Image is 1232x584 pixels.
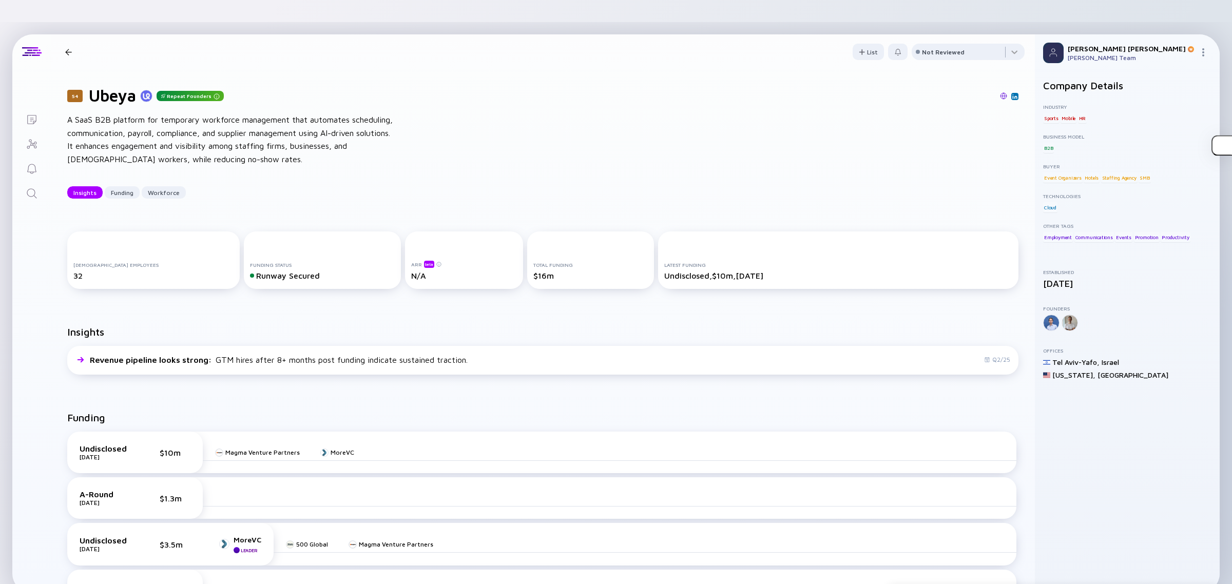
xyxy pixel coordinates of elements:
div: MoreVC [331,449,354,456]
div: Q2/25 [984,356,1010,363]
div: Undisclosed [80,444,131,453]
img: United States Flag [1043,372,1050,379]
div: [DEMOGRAPHIC_DATA] Employees [73,262,234,268]
div: Hotels [1084,172,1100,183]
div: SMB [1139,172,1150,183]
div: Israel [1102,358,1119,366]
div: [US_STATE] , [1052,371,1095,379]
div: Offices [1043,347,1211,354]
div: Undisclosed [80,536,131,545]
div: Magma Venture Partners [225,449,300,456]
a: Magma Venture Partners [215,449,300,456]
a: Investor Map [12,131,51,155]
button: Workforce [142,186,186,199]
div: Undisclosed, $10m, [DATE] [664,271,1012,280]
div: Runway Secured [250,271,395,280]
div: $10m [160,448,190,457]
a: Reminders [12,155,51,180]
a: Magma Venture Partners [349,540,433,548]
img: Ubeya Linkedin Page [1012,94,1017,99]
div: Events [1115,232,1132,242]
a: Search [12,180,51,205]
a: Lists [12,106,51,131]
div: Other Tags [1043,223,1211,229]
div: Industry [1043,104,1211,110]
a: MoreVCLeader [219,535,261,553]
div: Workforce [142,185,186,201]
div: Tel Aviv-Yafo , [1052,358,1100,366]
img: Ubeya Website [1000,92,1007,100]
div: Leader [241,548,257,553]
div: Established [1043,269,1211,275]
div: [PERSON_NAME] [PERSON_NAME] [1068,44,1195,53]
a: 500 Global [286,540,328,548]
div: HR [1078,113,1087,123]
div: Cloud [1043,202,1057,212]
div: A SaaS B2B platform for temporary workforce management that automates scheduling, communication, ... [67,113,396,166]
button: Funding [105,186,140,199]
div: Funding [105,185,140,201]
div: 32 [73,271,234,280]
div: B2B [1043,143,1054,153]
img: Profile Picture [1043,43,1064,63]
img: Israel Flag [1043,359,1050,366]
div: 500 Global [296,540,328,548]
div: $16m [533,271,648,280]
div: Magma Venture Partners [359,540,433,548]
div: [DATE] [80,499,131,507]
div: MoreVC [234,535,261,544]
h2: Company Details [1043,80,1211,91]
div: $3.5m [160,540,190,549]
div: [DATE] [80,545,131,553]
div: Founders [1043,305,1211,312]
div: Buyer [1043,163,1211,169]
div: beta [424,261,434,268]
div: 54 [67,90,83,102]
h2: Funding [67,412,105,423]
div: Not Reviewed [922,48,965,56]
div: Technologies [1043,193,1211,199]
div: A-Round [80,490,131,499]
div: Employment [1043,232,1073,242]
div: Communications [1074,232,1114,242]
div: Repeat Founders [157,91,224,101]
div: Productivity [1161,232,1190,242]
div: [PERSON_NAME] Team [1068,54,1195,62]
div: Latest Funding [664,262,1012,268]
a: MoreVC [320,449,354,456]
div: Mobile [1061,113,1076,123]
h2: Insights [67,326,104,338]
div: Funding Status [250,262,395,268]
div: ARR [411,260,516,268]
div: Insights [67,185,103,201]
div: N/A [411,271,516,280]
div: Event Organizers [1043,172,1083,183]
button: List [853,44,884,60]
div: GTM hires after 8+ months post funding indicate sustained traction. [90,355,468,364]
div: [DATE] [1043,278,1211,289]
div: Promotion [1134,232,1160,242]
button: Insights [67,186,103,199]
div: Business Model [1043,133,1211,140]
div: Staffing Agency [1101,172,1138,183]
span: Revenue pipeline looks strong : [90,355,214,364]
div: $1.3m [160,494,190,503]
div: [GEOGRAPHIC_DATA] [1098,371,1168,379]
img: Menu [1199,48,1207,56]
h1: Ubeya [89,86,136,105]
div: [DATE] [80,453,131,461]
div: Total Funding [533,262,648,268]
div: Sports [1043,113,1060,123]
